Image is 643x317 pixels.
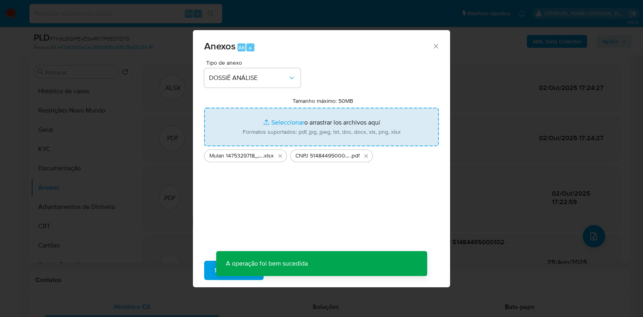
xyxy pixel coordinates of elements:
button: Cerrar [432,42,439,49]
span: Anexos [204,39,235,53]
span: a [249,44,252,51]
span: Mulan 1475329718_2025_10_02_08_57_31 [209,152,263,160]
span: DOSSIÊ ANÁLISE [209,74,288,82]
p: A operação foi bem sucedida [216,251,317,276]
span: Alt [238,44,245,51]
span: Cancelar [277,262,303,279]
span: CNPJ 51484495000102 - TREVORIA VARIEDADES LTDA [295,152,350,160]
label: Tamanho máximo: 50MB [293,97,353,104]
ul: Archivos seleccionados [204,146,439,162]
span: Subir arquivo [215,262,253,279]
button: Eliminar Mulan 1475329718_2025_10_02_08_57_31.xlsx [275,151,285,161]
span: .xlsx [263,152,274,160]
button: DOSSIÊ ANÁLISE [204,68,301,88]
span: Tipo de anexo [206,60,303,65]
button: Eliminar CNPJ 51484495000102 - TREVORIA VARIEDADES LTDA.pdf [361,151,371,161]
span: .pdf [350,152,360,160]
button: Subir arquivo [204,261,264,280]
